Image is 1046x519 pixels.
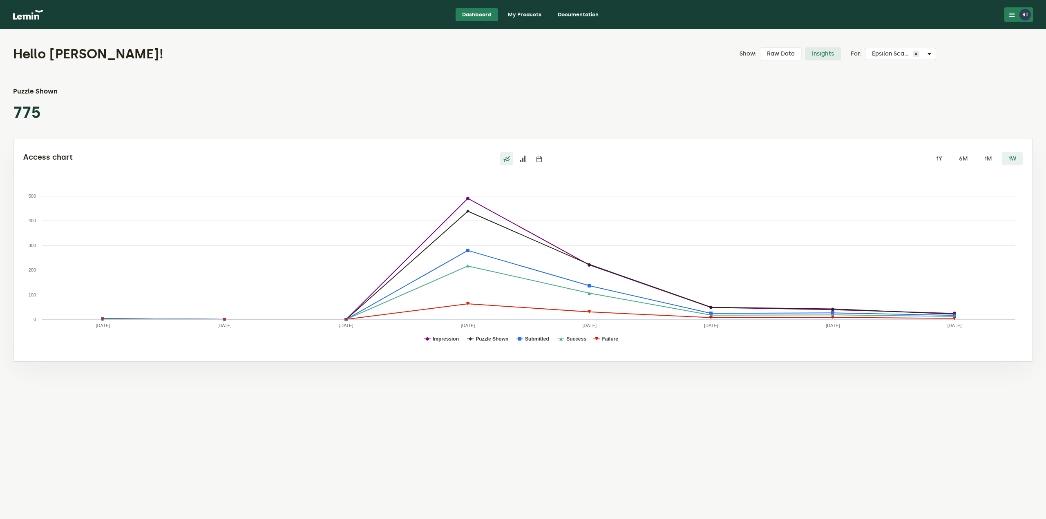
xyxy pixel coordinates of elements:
[339,323,353,328] text: [DATE]
[826,323,840,328] text: [DATE]
[501,8,548,21] a: My Products
[704,323,718,328] text: [DATE]
[566,336,586,342] text: Success
[217,323,232,328] text: [DATE]
[1004,7,1033,22] button: RT
[29,243,36,248] text: 300
[872,51,913,57] span: Epsilon Scan BETA
[23,152,356,162] h2: Access chart
[34,317,36,322] text: 0
[583,323,597,328] text: [DATE]
[740,51,757,57] label: Show:
[602,336,618,342] text: Failure
[476,336,508,342] text: Puzzle Shown
[433,336,459,342] text: Impression
[96,323,110,328] text: [DATE]
[760,47,802,60] label: Raw Data
[13,10,43,20] img: logo
[952,152,974,165] label: 6M
[551,8,605,21] a: Documentation
[13,46,688,62] h1: Hello [PERSON_NAME]!
[978,152,999,165] label: 1M
[29,292,36,297] text: 100
[1019,9,1031,20] div: RT
[13,103,84,123] p: 775
[948,323,962,328] text: [DATE]
[851,51,862,57] label: For:
[461,323,475,328] text: [DATE]
[525,336,549,342] text: Submitted
[1002,152,1023,165] label: 1W
[29,218,36,223] text: 400
[456,8,498,21] a: Dashboard
[29,267,36,272] text: 200
[13,87,84,96] h3: Puzzle Shown
[29,194,36,198] text: 500
[805,47,841,60] label: Insights
[930,152,949,165] label: 1Y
